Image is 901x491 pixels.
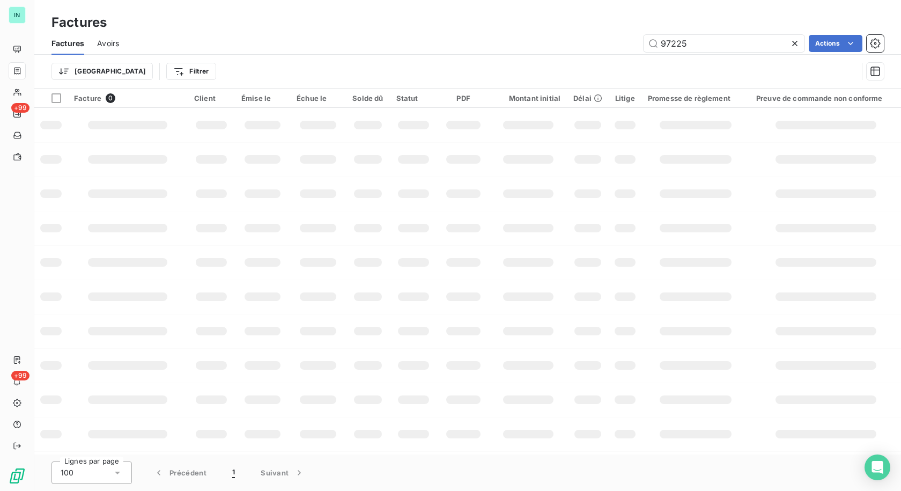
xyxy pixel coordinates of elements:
input: Rechercher [644,35,804,52]
div: PDF [444,94,483,102]
span: Avoirs [97,38,119,49]
div: Solde dû [352,94,383,102]
div: IN [9,6,26,24]
div: Client [194,94,228,102]
button: Suivant [248,461,317,484]
button: Actions [809,35,862,52]
div: Litige [615,94,635,102]
button: [GEOGRAPHIC_DATA] [51,63,153,80]
h3: Factures [51,13,107,32]
a: +99 [9,105,25,122]
button: 1 [219,461,248,484]
button: Filtrer [166,63,216,80]
div: Preuve de commande non conforme [756,94,896,102]
span: 1 [232,467,235,478]
span: +99 [11,371,29,380]
div: Statut [396,94,431,102]
span: 100 [61,467,73,478]
div: Promesse de règlement [648,94,743,102]
button: Précédent [141,461,219,484]
span: 0 [106,93,115,103]
div: Émise le [241,94,284,102]
div: Montant initial [496,94,560,102]
div: Échue le [297,94,339,102]
div: Open Intercom Messenger [865,455,890,480]
span: Factures [51,38,84,49]
img: Logo LeanPay [9,467,26,485]
div: Délai [573,94,602,102]
span: +99 [11,103,29,113]
span: Facture [74,94,101,102]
